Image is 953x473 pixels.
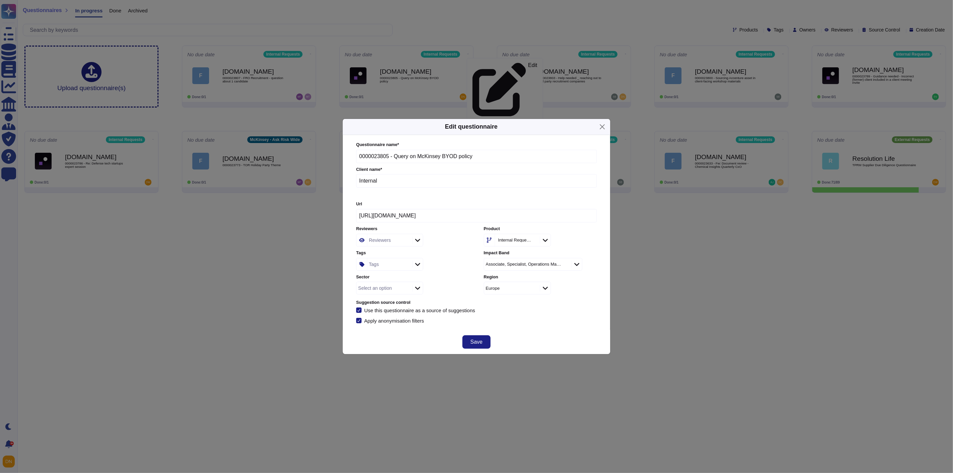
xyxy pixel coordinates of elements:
div: Internal Requests [498,238,531,242]
label: Tags [356,251,469,255]
div: Use this questionnaire as a source of suggestions [364,308,475,313]
label: Client name [356,167,597,172]
div: Europe [486,286,500,290]
button: Close [597,122,608,132]
button: Save [462,335,491,349]
label: Impact Band [484,251,597,255]
div: Select an option [358,286,392,290]
input: Online platform url [356,209,597,222]
label: Product [484,227,597,231]
input: Enter company name of the client [356,174,597,188]
div: Reviewers [369,238,391,243]
span: Save [470,339,483,345]
div: Apply anonymisation filters [364,318,425,323]
label: Sector [356,275,469,279]
div: Tags [369,262,379,267]
label: Reviewers [356,227,469,231]
label: Suggestion source control [356,300,597,305]
h5: Edit questionnaire [445,122,498,131]
label: Questionnaire name [356,143,597,147]
label: Url [356,202,597,206]
div: Associate, Specialist, Operations Manager [486,262,563,266]
input: Enter questionnaire name [356,150,597,163]
label: Region [484,275,597,279]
